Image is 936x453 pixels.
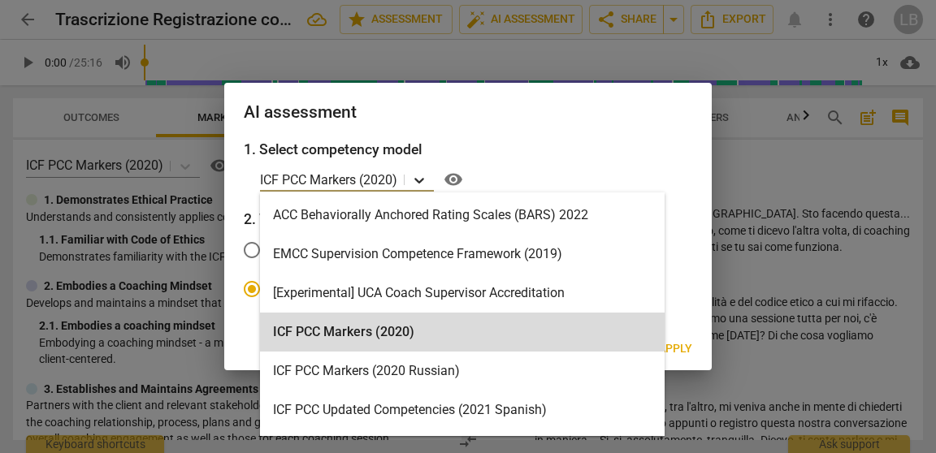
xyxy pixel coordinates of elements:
[260,313,665,352] div: ICF PCC Markers (2020)
[260,196,665,235] div: ACC Behaviorally Anchored Rating Scales (BARS) 2022
[444,170,463,189] span: visibility
[244,209,692,230] h3: 2. Who is the coach?
[260,390,665,429] div: ICF PCC Updated Competencies (2021 Spanish)
[260,274,665,313] div: [Experimental] UCA Coach Supervisor Accreditation
[440,166,466,192] button: Help
[434,166,466,192] a: Help
[244,139,692,160] h3: 1. Select competency model
[260,352,665,390] div: ICF PCC Markers (2020 Russian)
[260,235,665,274] div: EMCC Supervision Competence Framework (2019)
[244,102,692,123] h2: AI assessment
[645,334,705,364] button: Apply
[260,170,397,189] p: ICF PCC Markers (2020)
[658,341,692,357] span: Apply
